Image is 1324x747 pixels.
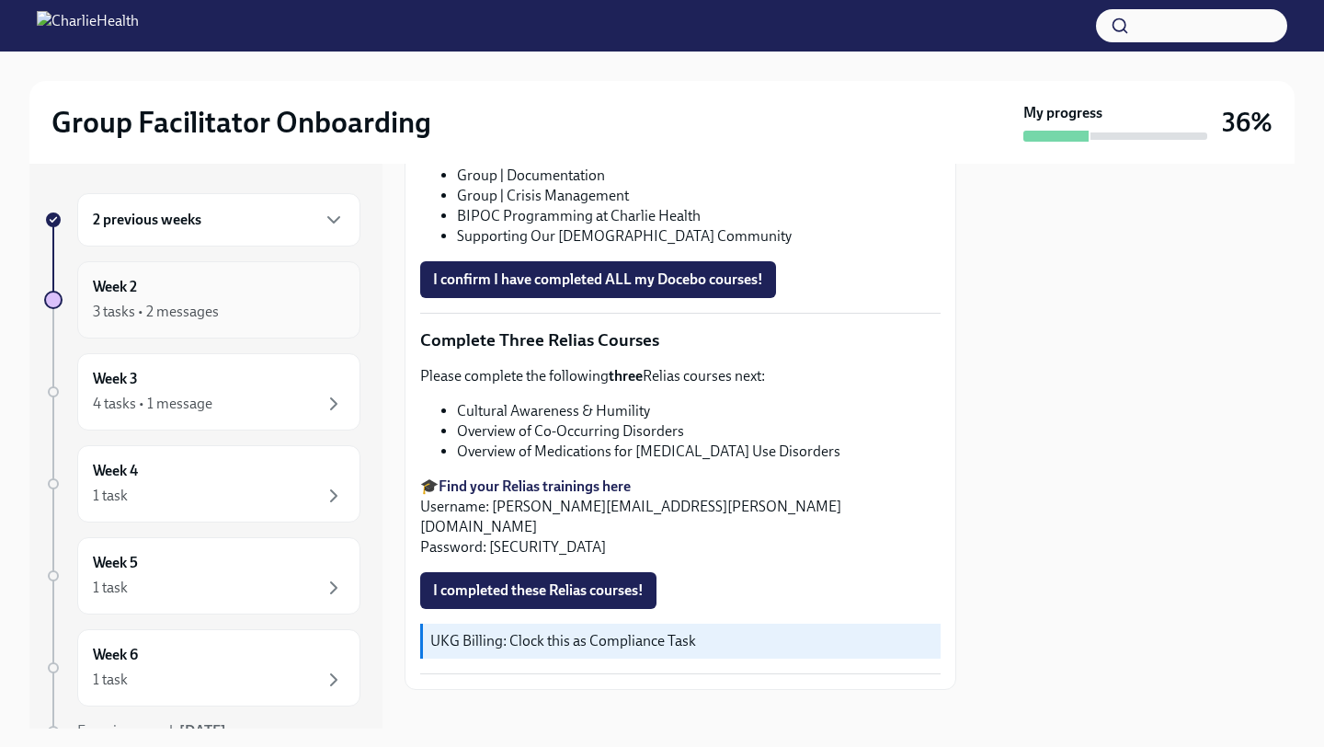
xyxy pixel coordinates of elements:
[457,442,941,462] li: Overview of Medications for [MEDICAL_DATA] Use Disorders
[1222,106,1273,139] h3: 36%
[44,537,360,615] a: Week 51 task
[420,328,941,352] p: Complete Three Relias Courses
[457,206,941,226] li: BIPOC Programming at Charlie Health
[93,578,128,598] div: 1 task
[51,104,431,141] h2: Group Facilitator Onboarding
[609,367,643,385] strong: three
[433,581,644,600] span: I completed these Relias courses!
[93,302,219,322] div: 3 tasks • 2 messages
[457,226,941,247] li: Supporting Our [DEMOGRAPHIC_DATA] Community
[93,394,212,414] div: 4 tasks • 1 message
[44,629,360,707] a: Week 61 task
[44,353,360,431] a: Week 34 tasks • 1 message
[37,11,139,40] img: CharlieHealth
[93,461,138,481] h6: Week 4
[44,445,360,523] a: Week 41 task
[430,631,933,651] p: UKG Billing: Clock this as Compliance Task
[439,477,631,495] a: Find your Relias trainings here
[93,369,138,389] h6: Week 3
[179,722,226,740] strong: [DATE]
[93,553,138,573] h6: Week 5
[44,261,360,339] a: Week 23 tasks • 2 messages
[420,572,656,609] button: I completed these Relias courses!
[433,270,763,289] span: I confirm I have completed ALL my Docebo courses!
[457,186,941,206] li: Group | Crisis Management
[93,486,128,506] div: 1 task
[457,166,941,186] li: Group | Documentation
[93,210,201,230] h6: 2 previous weeks
[77,722,226,740] span: Experience ends
[77,193,360,247] div: 2 previous weeks
[420,477,941,557] p: 🎓 Username: [PERSON_NAME][EMAIL_ADDRESS][PERSON_NAME][DOMAIN_NAME] Password: [SECURITY_DATA]
[93,277,137,297] h6: Week 2
[1023,103,1102,123] strong: My progress
[93,645,138,665] h6: Week 6
[93,670,128,690] div: 1 task
[457,421,941,442] li: Overview of Co-Occurring Disorders
[457,401,941,421] li: Cultural Awareness & Humility
[420,366,941,386] p: Please complete the following Relias courses next:
[420,261,776,298] button: I confirm I have completed ALL my Docebo courses!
